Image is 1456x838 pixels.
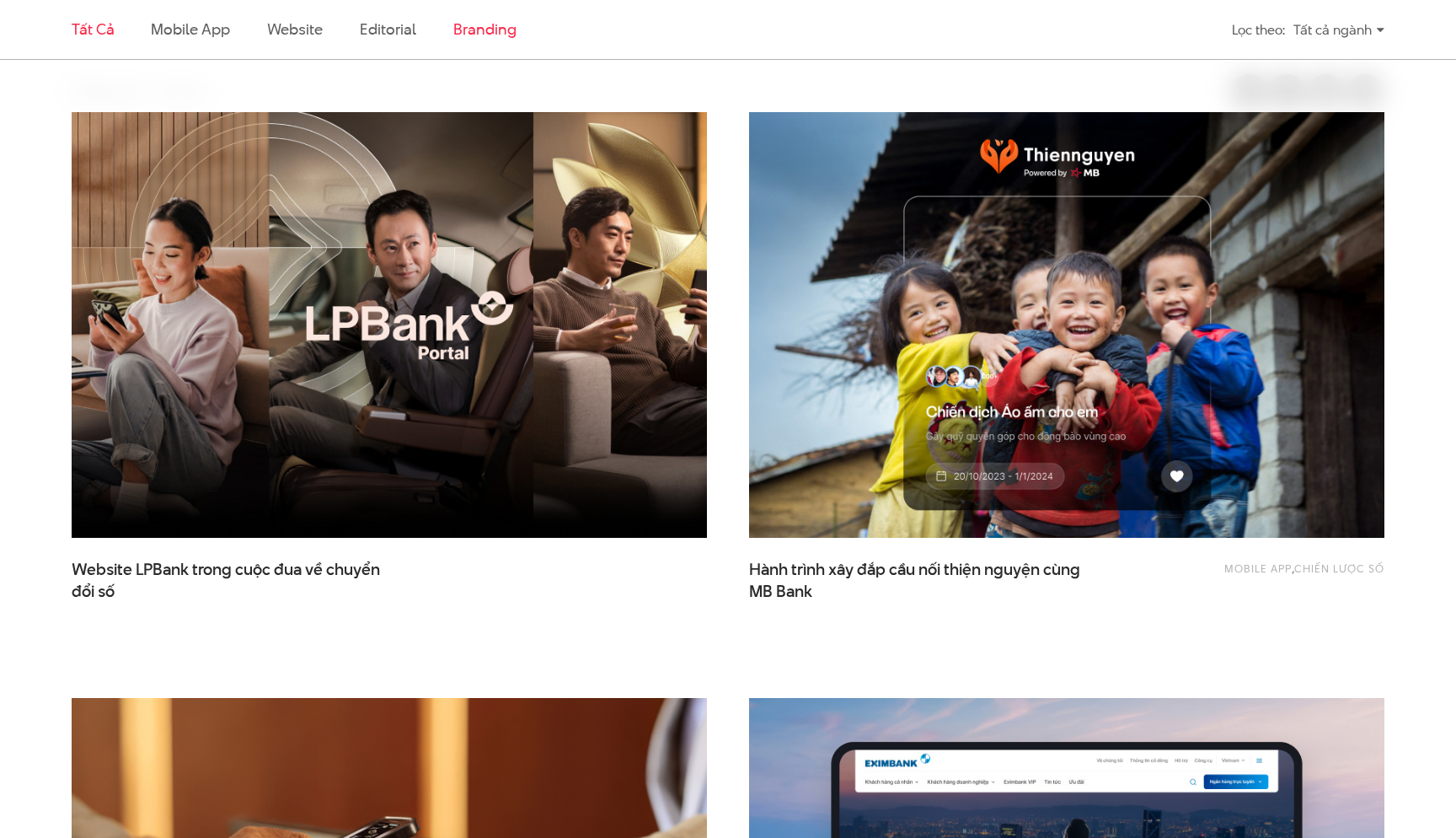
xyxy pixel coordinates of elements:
[749,581,812,603] span: MB Bank
[72,581,115,603] span: đổi số
[749,559,1086,601] a: Hành trình xây đắp cầu nối thiện nguyện cùngMB Bank
[72,19,114,40] a: Tất cả
[1293,15,1384,45] div: Tất cả ngành
[72,559,409,601] a: Website LPBank trong cuộc đua về chuyểnđổi số
[749,559,1086,601] span: Hành trình xây đắp cầu nối thiện nguyện cùng
[72,559,409,601] span: Website LPBank trong cuộc đua về chuyển
[749,112,1384,538] img: thumb
[151,19,229,40] a: Mobile app
[453,19,516,40] a: Branding
[1224,561,1292,576] a: Mobile app
[1130,559,1384,593] div: ,
[1232,15,1285,45] div: Lọc theo:
[360,19,416,40] a: Editorial
[1294,561,1384,576] a: Chiến lược số
[72,112,707,538] img: LPBank portal
[267,19,323,40] a: Website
